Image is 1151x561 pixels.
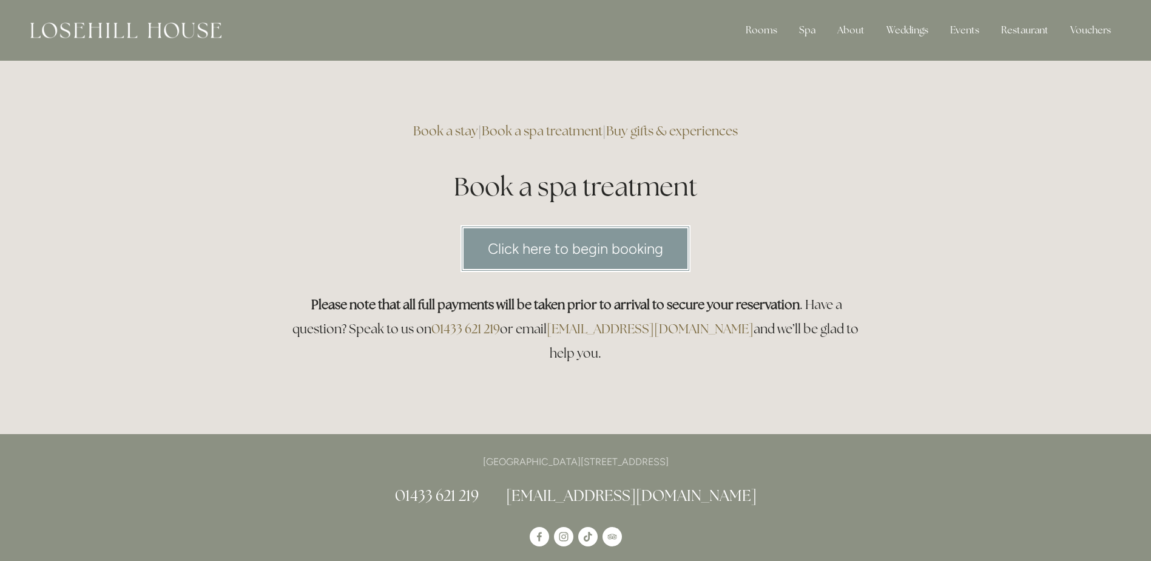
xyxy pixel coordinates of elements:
[413,123,478,139] a: Book a stay
[606,123,738,139] a: Buy gifts & experiences
[789,18,825,42] div: Spa
[286,293,866,365] h3: . Have a question? Speak to us on or email and we’ll be glad to help you.
[940,18,989,42] div: Events
[286,119,866,143] h3: | |
[311,296,800,313] strong: Please note that all full payments will be taken prior to arrival to secure your reservation
[547,321,754,337] a: [EMAIL_ADDRESS][DOMAIN_NAME]
[554,527,573,546] a: Instagram
[603,527,622,546] a: TripAdvisor
[506,486,757,505] a: [EMAIL_ADDRESS][DOMAIN_NAME]
[395,486,479,505] a: 01433 621 219
[1061,18,1121,42] a: Vouchers
[286,169,866,205] h1: Book a spa treatment
[461,225,690,272] a: Click here to begin booking
[30,22,221,38] img: Losehill House
[530,527,549,546] a: Losehill House Hotel & Spa
[482,123,603,139] a: Book a spa treatment
[991,18,1058,42] div: Restaurant
[431,321,500,337] a: 01433 621 219
[828,18,874,42] div: About
[286,454,866,470] p: [GEOGRAPHIC_DATA][STREET_ADDRESS]
[736,18,787,42] div: Rooms
[578,527,598,546] a: TikTok
[877,18,938,42] div: Weddings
